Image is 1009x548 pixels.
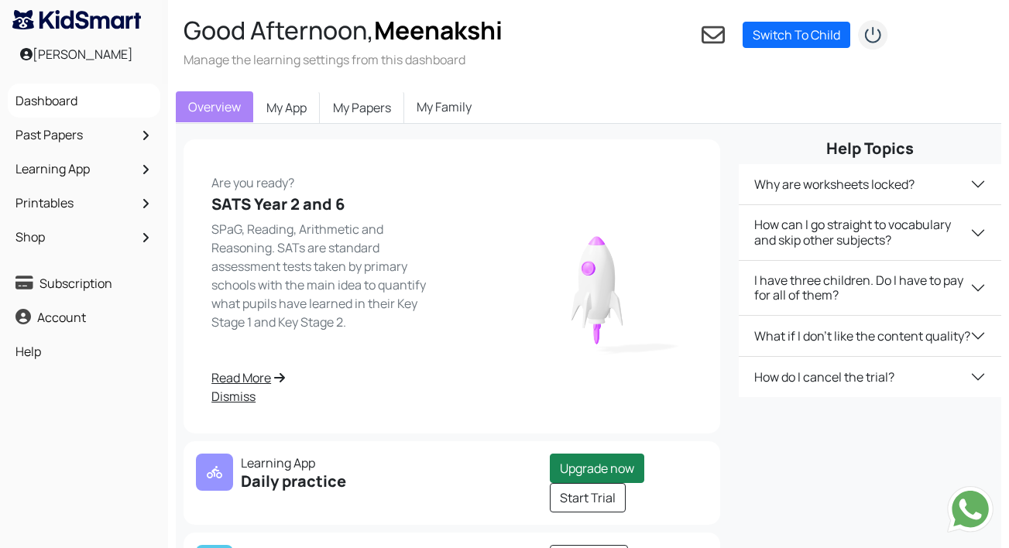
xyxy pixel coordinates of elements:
[743,22,850,48] a: Switch To Child
[739,164,1001,204] button: Why are worksheets locked?
[739,316,1001,356] button: What if I don't like the content quality?
[12,304,156,331] a: Account
[211,220,442,331] p: SPaG, Reading, Arithmetic and Reasoning. SATs are standard assessment tests taken by primary scho...
[196,454,442,472] p: Learning App
[739,139,1001,158] h5: Help Topics
[12,156,156,182] a: Learning App
[320,91,404,124] a: My Papers
[739,205,1001,259] button: How can I go straight to vocabulary and skip other subjects?
[550,483,626,512] a: Start Trial
[211,167,442,192] p: Are you ready?
[12,270,156,296] a: Subscription
[211,368,442,387] a: Read More
[12,87,156,114] a: Dashboard
[211,387,442,406] a: Dismiss
[404,91,484,122] a: My Family
[184,15,503,45] h2: Good Afternoon,
[12,190,156,216] a: Printables
[12,10,141,29] img: KidSmart logo
[550,454,644,483] a: Upgrade now
[503,215,692,358] img: rocket
[176,91,253,122] a: Overview
[196,472,442,491] h5: Daily practice
[739,357,1001,397] button: How do I cancel the trial?
[12,338,156,365] a: Help
[12,122,156,148] a: Past Papers
[947,486,994,533] img: Send whatsapp message to +442080035976
[857,19,888,50] img: logout2.png
[184,51,503,68] h3: Manage the learning settings from this dashboard
[253,91,320,124] a: My App
[374,13,503,47] span: Meenakshi
[12,224,156,250] a: Shop
[211,195,442,214] h5: SATS Year 2 and 6
[739,261,1001,315] button: I have three children. Do I have to pay for all of them?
